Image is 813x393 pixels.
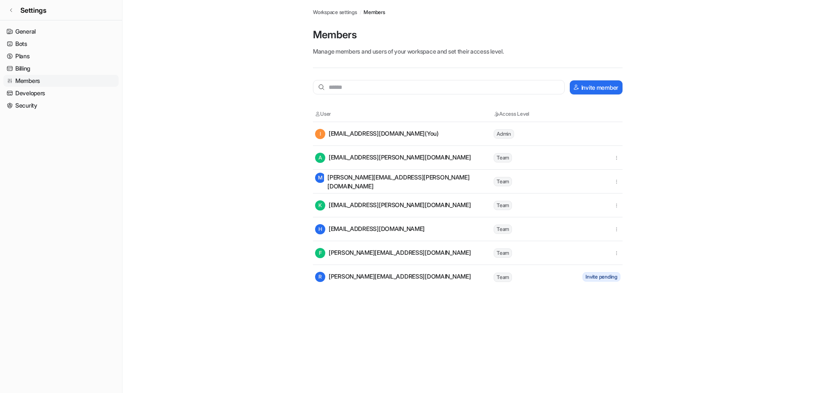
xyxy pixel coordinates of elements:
[315,248,471,258] div: [PERSON_NAME][EMAIL_ADDRESS][DOMAIN_NAME]
[315,200,325,211] span: K
[494,273,512,282] span: Team
[494,129,514,139] span: Admin
[315,173,493,191] div: [PERSON_NAME][EMAIL_ADDRESS][PERSON_NAME][DOMAIN_NAME]
[315,224,325,234] span: H
[315,224,425,234] div: [EMAIL_ADDRESS][DOMAIN_NAME]
[315,272,325,282] span: R
[364,9,385,16] a: Members
[313,9,357,16] a: Workspace settings
[3,87,119,99] a: Developers
[494,111,499,117] img: Access Level
[494,201,512,210] span: Team
[3,75,119,87] a: Members
[315,129,325,139] span: I
[3,26,119,37] a: General
[315,153,325,163] span: A
[494,248,512,258] span: Team
[570,80,623,94] button: Invite member
[494,177,512,186] span: Team
[583,272,620,282] span: Invite pending
[3,50,119,62] a: Plans
[315,248,325,258] span: F
[20,5,46,15] span: Settings
[315,200,471,211] div: [EMAIL_ADDRESS][PERSON_NAME][DOMAIN_NAME]
[494,153,512,162] span: Team
[315,173,325,183] span: M
[315,111,320,117] img: User
[494,225,512,234] span: Team
[315,153,471,163] div: [EMAIL_ADDRESS][PERSON_NAME][DOMAIN_NAME]
[313,47,623,56] p: Manage members and users of your workspace and set their access level.
[3,63,119,74] a: Billing
[313,28,623,42] p: Members
[315,110,493,118] th: User
[3,100,119,111] a: Security
[3,38,119,50] a: Bots
[315,129,439,139] div: [EMAIL_ADDRESS][DOMAIN_NAME] (You)
[360,9,361,16] span: /
[315,272,471,282] div: [PERSON_NAME][EMAIL_ADDRESS][DOMAIN_NAME]
[493,110,570,118] th: Access Level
